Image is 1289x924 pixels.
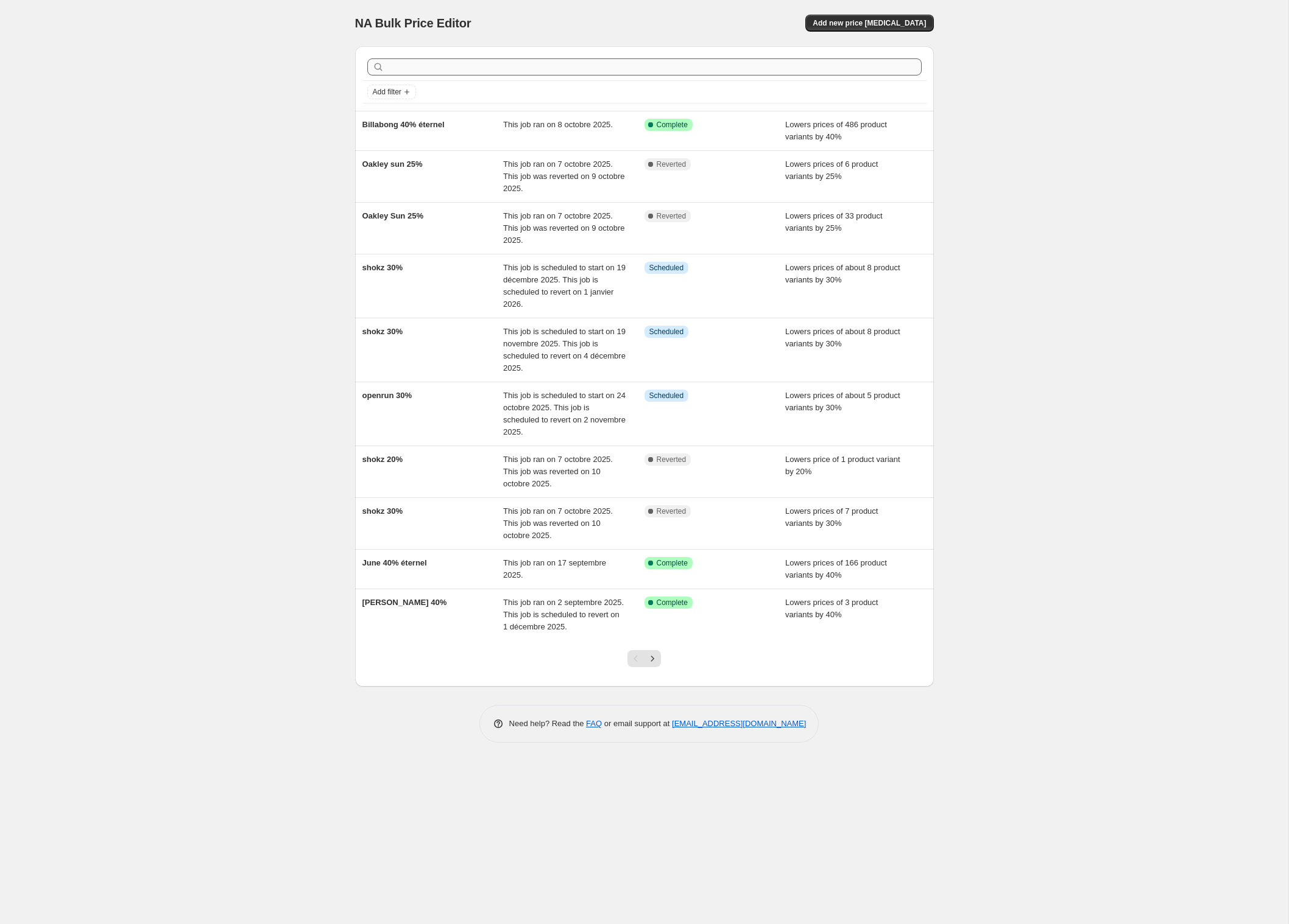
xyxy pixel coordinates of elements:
[362,263,403,272] span: shokz 30%
[503,211,624,245] span: This job ran on 7 octobre 2025. This job was reverted on 9 octobre 2025.
[813,18,926,28] span: Add new price [MEDICAL_DATA]
[627,650,661,667] nav: Pagination
[785,120,887,141] span: Lowers prices of 486 product variants by 40%
[362,159,423,169] span: Oakley sun 25%
[602,719,672,728] span: or email support at
[503,263,626,309] span: This job is scheduled to start on 19 décembre 2025. This job is scheduled to revert on 1 janvier ...
[785,327,900,348] span: Lowers prices of about 8 product variants by 30%
[657,159,687,169] span: Reverted
[503,506,613,540] span: This job ran on 7 octobre 2025. This job was reverted on 10 octobre 2025.
[362,391,412,400] span: openrun 30%
[785,598,878,619] span: Lowers prices of 3 product variants by 40%
[785,159,878,181] span: Lowers prices of 6 product variants by 25%
[503,120,613,129] span: This job ran on 8 octobre 2025.
[649,263,684,273] span: Scheduled
[503,598,624,631] span: This job ran on 2 septembre 2025. This job is scheduled to revert on 1 décembre 2025.
[503,391,626,436] span: This job is scheduled to start on 24 octobre 2025. This job is scheduled to revert on 2 novembre ...
[362,558,427,567] span: June 40% éternel
[355,16,471,30] span: NA Bulk Price Editor
[503,327,626,373] span: This job is scheduled to start on 19 novembre 2025. This job is scheduled to revert on 4 décembre...
[785,391,900,412] span: Lowers prices of about 5 product variants by 30%
[503,159,624,193] span: This job ran on 7 octobre 2025. This job was reverted on 9 octobre 2025.
[785,211,883,233] span: Lowers prices of 33 product variants by 25%
[373,87,401,97] span: Add filter
[362,120,445,129] span: Billabong 40% éternel
[362,506,403,516] span: shokz 30%
[586,719,602,728] a: FAQ
[367,85,416,99] button: Add filter
[657,506,687,516] span: Reverted
[644,650,661,667] button: Next
[362,211,423,220] span: Oakley Sun 25%
[362,327,403,336] span: shokz 30%
[657,455,687,464] span: Reverted
[672,719,806,728] a: [EMAIL_ADDRESS][DOMAIN_NAME]
[649,327,684,337] span: Scheduled
[785,558,887,579] span: Lowers prices of 166 product variants by 40%
[657,120,688,130] span: Complete
[503,558,606,579] span: This job ran on 17 septembre 2025.
[785,506,878,528] span: Lowers prices of 7 product variants by 30%
[362,455,403,464] span: shokz 20%
[785,455,900,476] span: Lowers price of 1 product variant by 20%
[805,15,933,32] button: Add new price [MEDICAL_DATA]
[649,391,684,401] span: Scheduled
[657,558,688,568] span: Complete
[785,263,900,284] span: Lowers prices of about 8 product variants by 30%
[657,211,687,221] span: Reverted
[657,598,688,607] span: Complete
[362,598,447,607] span: [PERSON_NAME] 40%
[503,455,613,488] span: This job ran on 7 octobre 2025. This job was reverted on 10 octobre 2025.
[509,719,587,728] span: Need help? Read the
